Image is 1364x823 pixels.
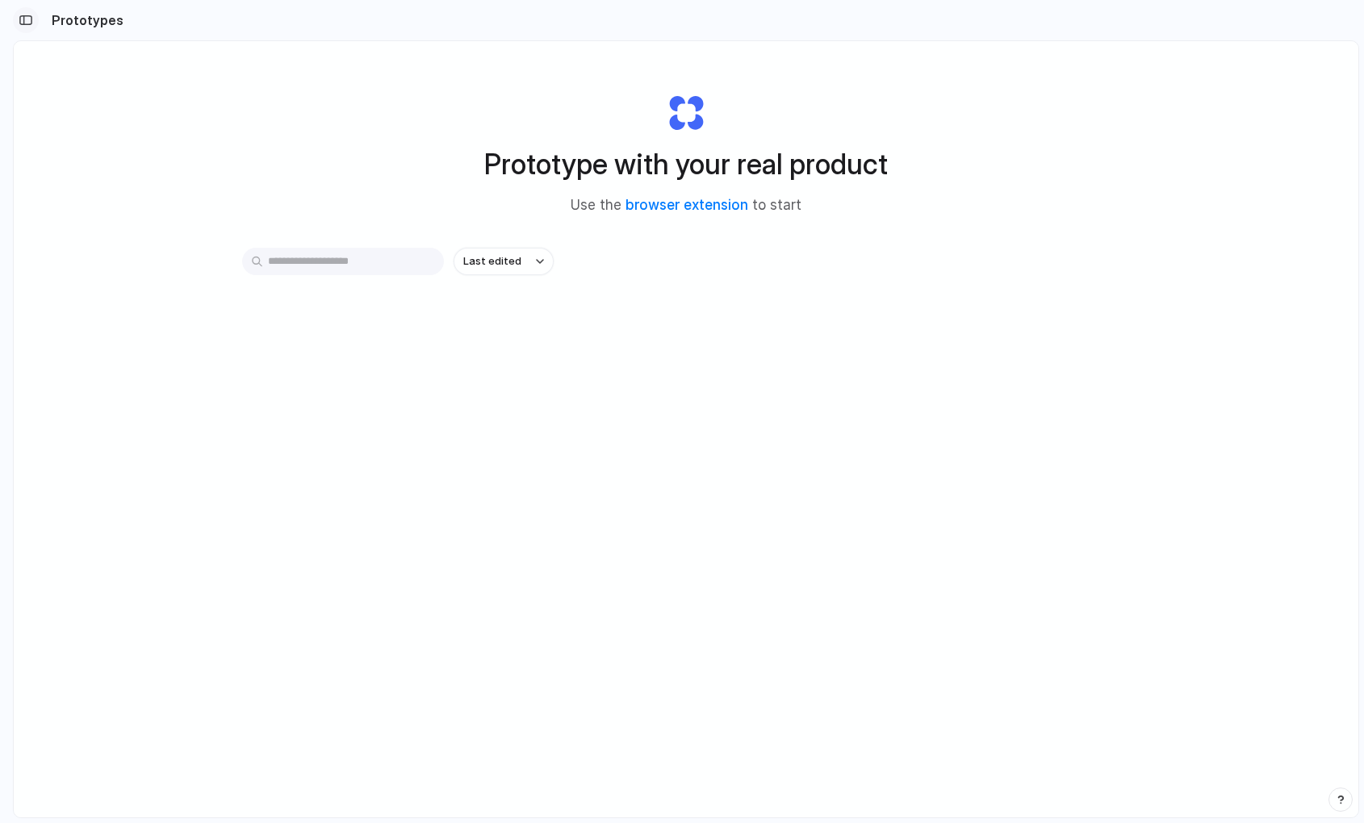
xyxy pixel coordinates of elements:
[45,10,123,30] h2: Prototypes
[484,143,888,186] h1: Prototype with your real product
[571,195,801,216] span: Use the to start
[454,248,554,275] button: Last edited
[626,197,748,213] a: browser extension
[463,253,521,269] span: Last edited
